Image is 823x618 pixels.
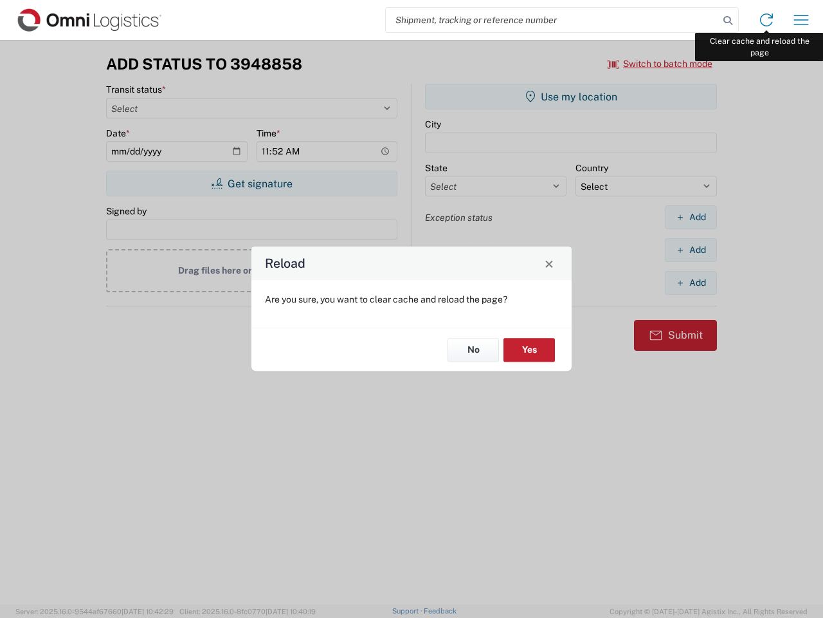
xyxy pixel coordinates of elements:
button: No [448,338,499,362]
button: Yes [503,338,555,362]
h4: Reload [265,254,305,273]
button: Close [540,254,558,272]
input: Shipment, tracking or reference number [386,8,719,32]
p: Are you sure, you want to clear cache and reload the page? [265,294,558,305]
